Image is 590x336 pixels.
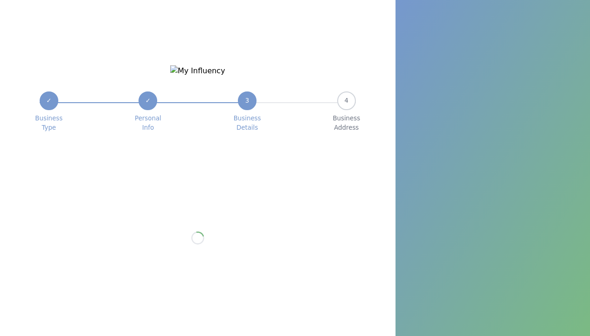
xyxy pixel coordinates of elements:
[234,114,261,133] span: Business Details
[238,91,257,110] div: 3
[333,114,360,133] span: Business Address
[337,91,356,110] div: 4
[139,91,157,110] div: ✓
[35,114,62,133] span: Business Type
[135,114,161,133] span: Personal Info
[40,91,58,110] div: ✓
[170,65,225,77] img: My Influency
